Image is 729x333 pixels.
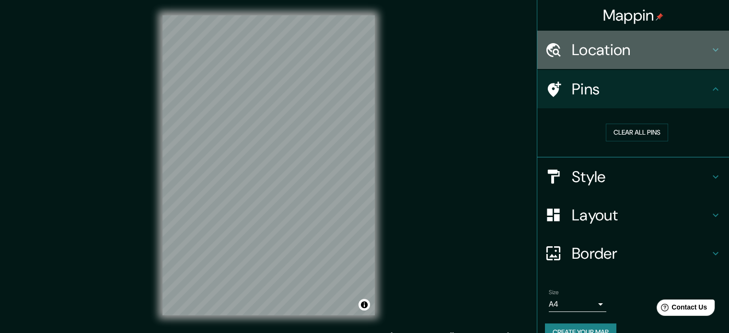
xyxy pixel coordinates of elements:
[572,244,710,263] h4: Border
[549,288,559,296] label: Size
[359,299,370,310] button: Toggle attribution
[603,6,664,25] h4: Mappin
[656,13,663,21] img: pin-icon.png
[572,40,710,59] h4: Location
[572,206,710,225] h4: Layout
[644,296,718,322] iframe: Help widget launcher
[572,167,710,186] h4: Style
[537,234,729,273] div: Border
[606,124,668,141] button: Clear all pins
[549,297,606,312] div: A4
[162,15,375,315] canvas: Map
[537,31,729,69] div: Location
[572,80,710,99] h4: Pins
[537,158,729,196] div: Style
[537,196,729,234] div: Layout
[537,70,729,108] div: Pins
